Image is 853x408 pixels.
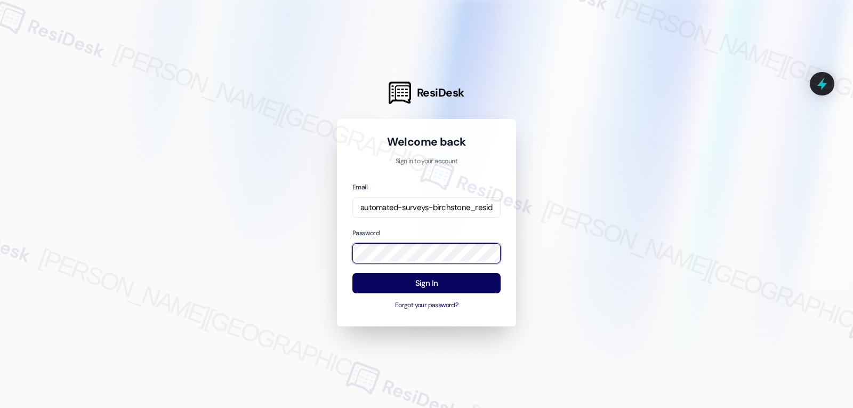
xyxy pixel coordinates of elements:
h1: Welcome back [352,134,501,149]
img: ResiDesk Logo [389,82,411,104]
label: Email [352,183,367,191]
input: name@example.com [352,197,501,218]
button: Sign In [352,273,501,294]
label: Password [352,229,380,237]
button: Forgot your password? [352,301,501,310]
p: Sign in to your account [352,157,501,166]
span: ResiDesk [417,85,464,100]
